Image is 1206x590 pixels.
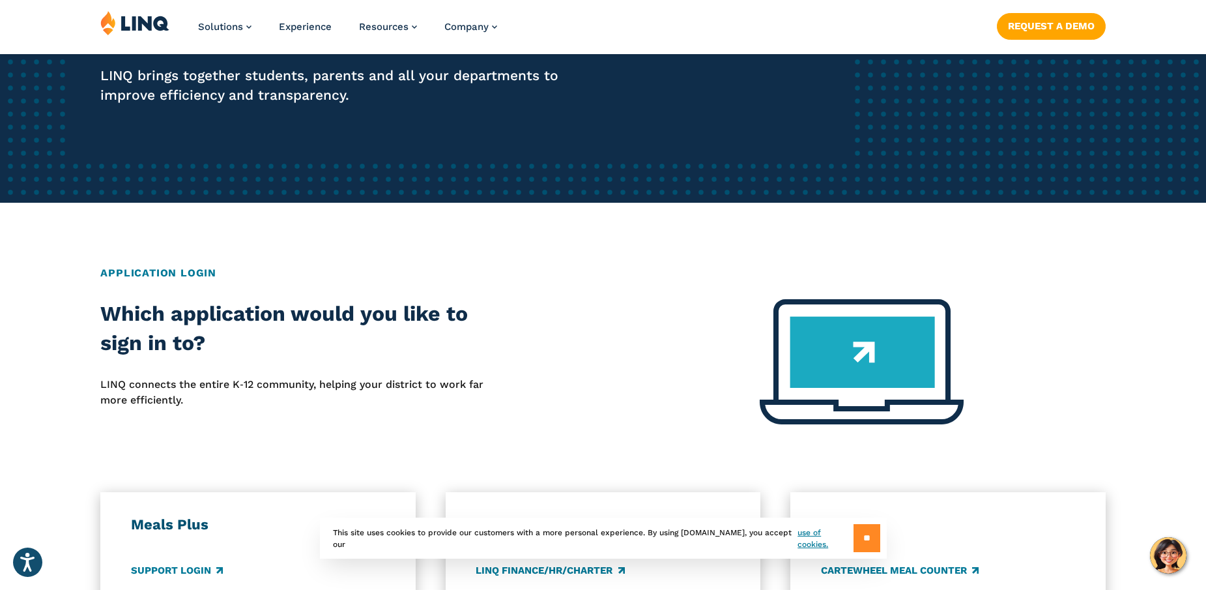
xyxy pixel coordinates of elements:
[997,10,1106,39] nav: Button Navigation
[198,21,243,33] span: Solutions
[100,10,169,35] img: LINQ | K‑12 Software
[359,21,409,33] span: Resources
[821,516,1075,534] h3: Colyar
[444,21,497,33] a: Company
[100,299,502,359] h2: Which application would you like to sign in to?
[198,10,497,53] nav: Primary Navigation
[997,13,1106,39] a: Request a Demo
[359,21,417,33] a: Resources
[1150,537,1186,574] button: Hello, have a question? Let’s chat.
[279,21,332,33] a: Experience
[198,21,251,33] a: Solutions
[100,66,565,105] p: LINQ brings together students, parents and all your departments to improve efficiency and transpa...
[476,516,730,534] h3: LINQ
[100,265,1105,281] h2: Application Login
[100,377,502,409] p: LINQ connects the entire K‑12 community, helping your district to work far more efficiently.
[131,516,385,534] h3: Meals Plus
[320,518,887,559] div: This site uses cookies to provide our customers with a more personal experience. By using [DOMAIN...
[444,21,489,33] span: Company
[797,527,853,550] a: use of cookies.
